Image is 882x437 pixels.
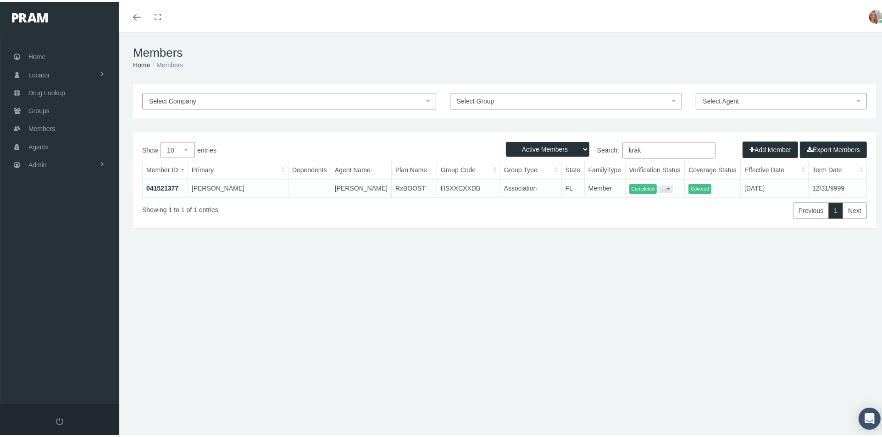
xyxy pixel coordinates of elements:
span: Admin [28,154,47,172]
button: Export Members [800,140,867,156]
span: Home [28,46,45,64]
td: FL [561,177,584,196]
td: Association [500,177,561,196]
th: FamilyType [584,159,625,177]
label: Search: [505,140,716,157]
th: Group Code: activate to sort column ascending [437,159,500,177]
button: Add Member [743,140,798,156]
th: Term Date: activate to sort column ascending [809,159,866,177]
td: HSXXCXXDB [437,177,500,196]
div: Open Intercom Messenger [859,406,881,428]
th: Plan Name [392,159,437,177]
select: Showentries [161,140,195,156]
th: Coverage Status [685,159,741,177]
th: Agent Name [331,159,391,177]
label: Show entries [142,140,505,156]
a: 041521377 [146,183,178,190]
a: Next [843,201,867,217]
span: Select Company [149,96,196,103]
th: State [561,159,584,177]
th: Group Type: activate to sort column ascending [500,159,561,177]
td: [PERSON_NAME] [188,177,288,196]
a: Home [133,60,150,67]
span: Members [28,118,55,136]
button: ... [659,184,673,191]
th: Verification Status [625,159,685,177]
td: [PERSON_NAME] [331,177,391,196]
span: Agents [28,137,49,154]
span: Locator [28,65,50,82]
li: Members [150,58,183,68]
img: PRAM_20_x_78.png [12,11,48,21]
span: Completed [629,182,657,192]
a: Previous [793,201,829,217]
th: Primary: activate to sort column ascending [188,159,288,177]
td: Member [584,177,625,196]
td: [DATE] [741,177,809,196]
input: Search: [622,140,716,157]
td: 12/31/9999 [809,177,866,196]
td: RxBOOST [392,177,437,196]
th: Dependents [288,159,331,177]
span: Covered [688,182,711,192]
th: Member ID: activate to sort column ascending [143,159,188,177]
span: Select Group [457,96,494,103]
span: Drug Lookup [28,82,65,100]
a: 1 [828,201,843,217]
span: Groups [28,100,50,118]
span: Select Agent [703,96,739,103]
h1: Members [133,44,876,58]
th: Effective Date: activate to sort column ascending [741,159,809,177]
